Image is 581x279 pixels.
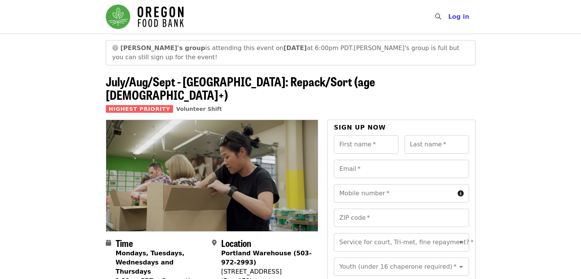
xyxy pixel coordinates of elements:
[116,250,184,275] strong: Mondays, Tuesdays, Wednesdays and Thursdays
[106,105,173,113] span: Highest Priority
[334,184,454,203] input: Mobile number
[334,209,469,227] input: ZIP code
[106,5,184,29] img: Oregon Food Bank - Home
[120,44,354,52] span: is attending this event on at 6:00pm PDT.
[212,239,217,247] i: map-marker-alt icon
[456,237,466,248] button: Open
[283,44,307,52] strong: [DATE]
[334,124,386,131] span: Sign up now
[435,13,441,20] i: search icon
[446,8,452,26] input: Search
[334,160,469,178] input: Email
[176,106,222,112] a: Volunteer Shift
[334,135,398,154] input: First name
[120,44,205,52] strong: [PERSON_NAME]'s group
[442,9,475,24] button: Log in
[405,135,469,154] input: Last name
[221,250,312,266] strong: Portland Warehouse (503-972-2993)
[458,190,464,197] i: circle-info icon
[106,239,111,247] i: calendar icon
[221,236,251,250] span: Location
[448,13,469,20] span: Log in
[106,120,318,231] img: July/Aug/Sept - Portland: Repack/Sort (age 8+) organized by Oregon Food Bank
[112,44,119,52] span: grinning face emoji
[106,72,375,104] span: July/Aug/Sept - [GEOGRAPHIC_DATA]: Repack/Sort (age [DEMOGRAPHIC_DATA]+)
[116,236,133,250] span: Time
[456,261,466,272] button: Open
[221,267,312,276] div: [STREET_ADDRESS]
